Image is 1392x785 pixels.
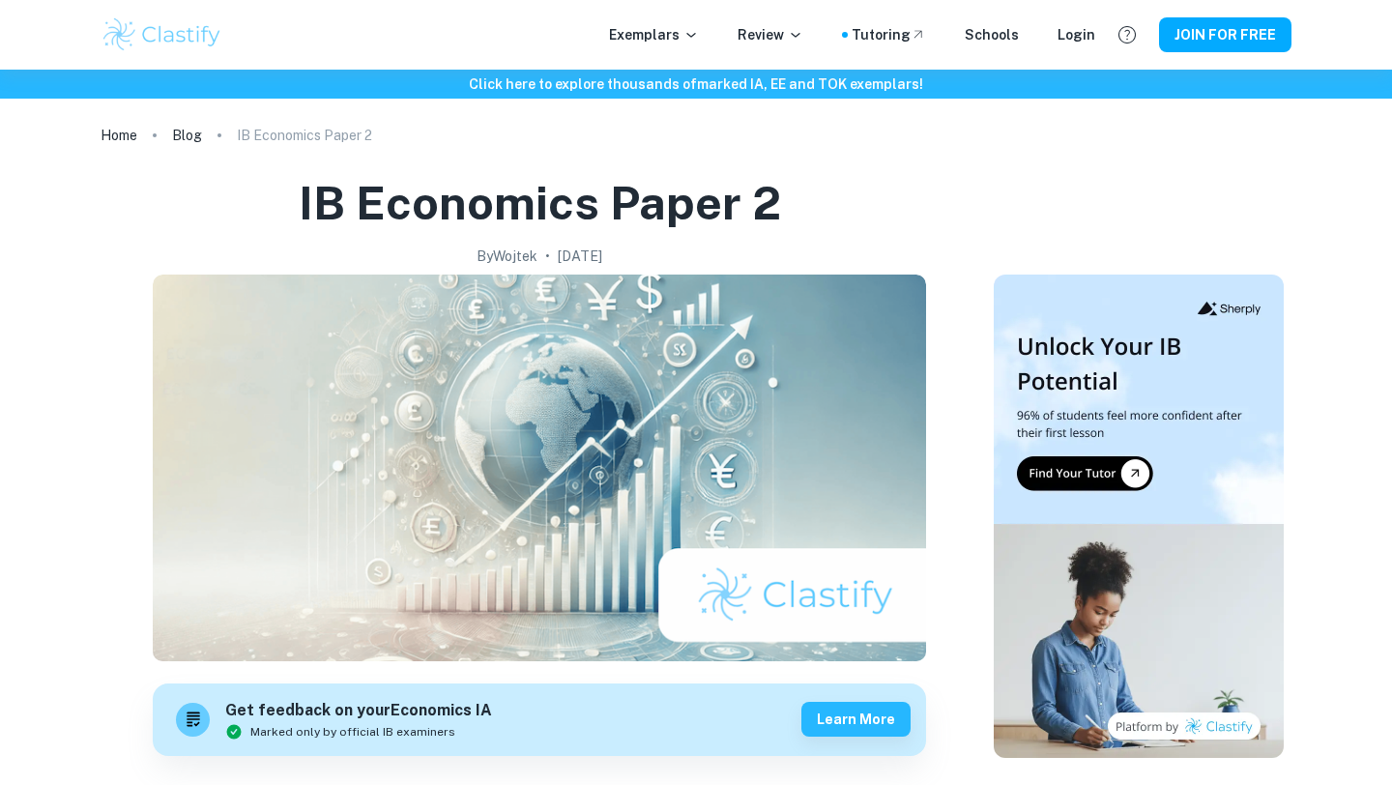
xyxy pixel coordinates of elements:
h1: IB Economics Paper 2 [299,172,781,234]
a: Home [101,122,137,149]
a: Tutoring [852,24,926,45]
h6: Get feedback on your Economics IA [225,699,492,723]
h2: By Wojtek [477,246,537,267]
a: Get feedback on yourEconomics IAMarked only by official IB examinersLearn more [153,683,926,756]
p: Exemplars [609,24,699,45]
h6: Click here to explore thousands of marked IA, EE and TOK exemplars ! [4,73,1388,95]
img: Clastify logo [101,15,223,54]
span: Marked only by official IB examiners [250,723,455,741]
a: Login [1058,24,1095,45]
a: Blog [172,122,202,149]
p: Review [738,24,803,45]
img: IB Economics Paper 2 cover image [153,275,926,661]
button: Learn more [801,702,911,737]
button: Help and Feedback [1111,18,1144,51]
a: Schools [965,24,1019,45]
h2: [DATE] [558,246,602,267]
img: Thumbnail [994,275,1284,758]
button: JOIN FOR FREE [1159,17,1291,52]
p: IB Economics Paper 2 [237,125,372,146]
p: • [545,246,550,267]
